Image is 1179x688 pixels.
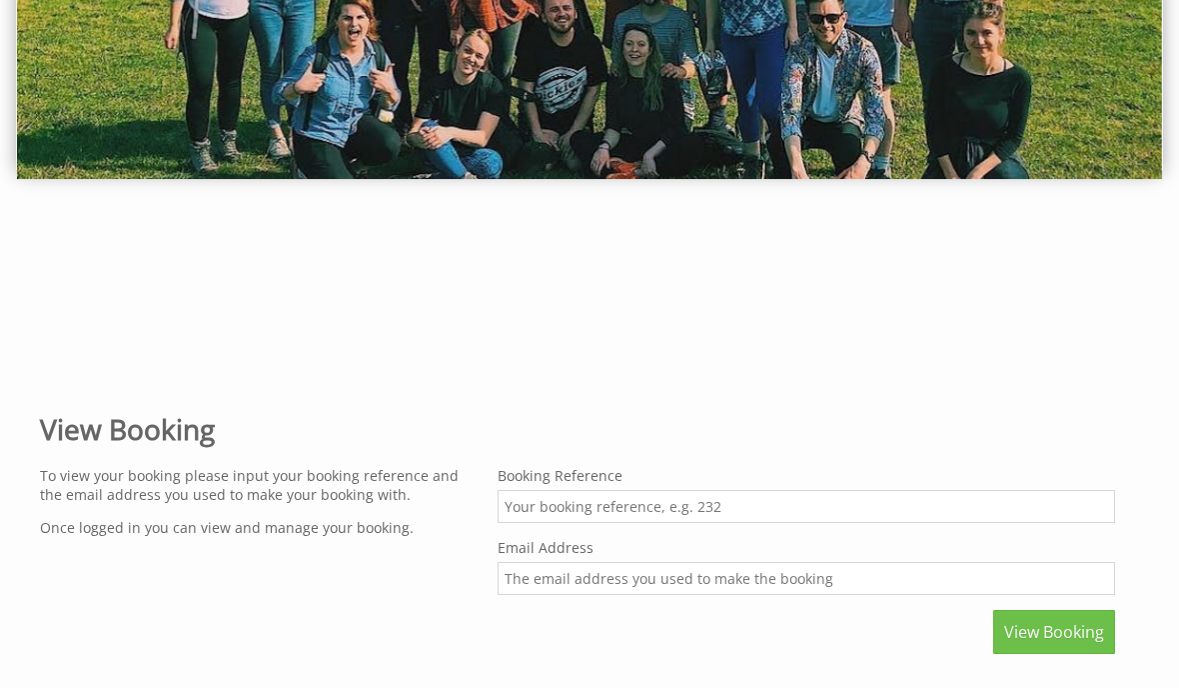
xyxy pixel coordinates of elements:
h1: View Booking [40,410,1115,448]
input: Your booking reference, e.g. 232 [498,490,1115,523]
p: To view your booking please input your booking reference and the email address you used to make y... [40,466,474,504]
input: The email address you used to make the booking [498,562,1115,595]
span: View Booking [1004,621,1104,643]
label: Email Address [498,538,1115,557]
iframe: Customer reviews powered by Trustpilot [12,226,1167,376]
label: Booking Reference [498,466,1115,485]
button: View Booking [993,610,1115,654]
p: Once logged in you can view and manage your booking. [40,518,474,537]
